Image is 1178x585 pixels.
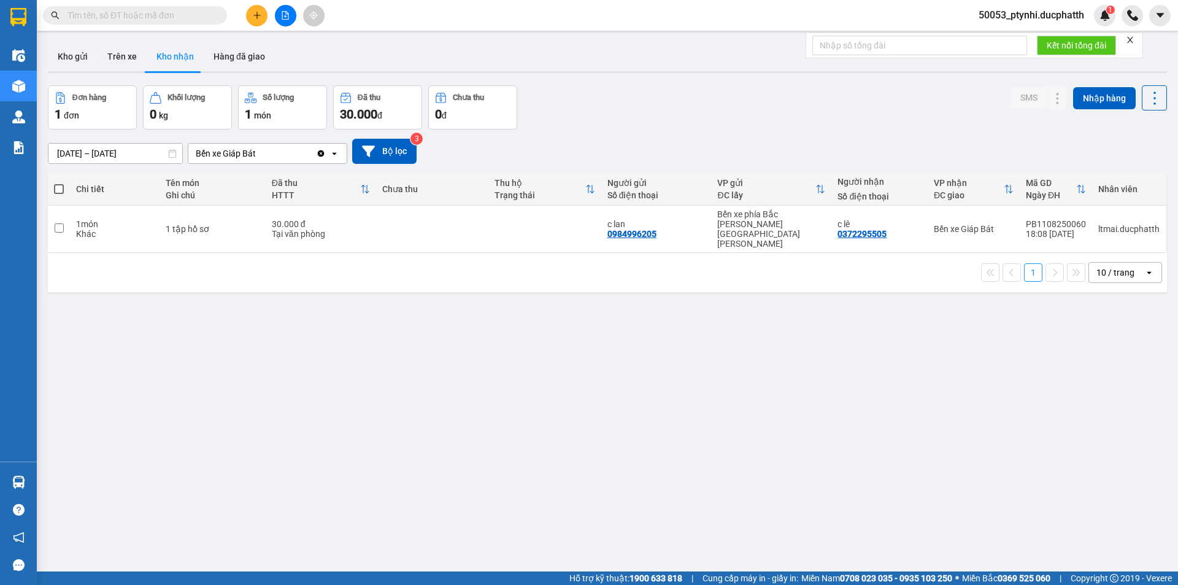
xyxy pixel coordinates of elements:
div: Đơn hàng [72,93,106,102]
span: 0 [435,107,442,122]
div: ĐC giao [934,190,1004,200]
div: Trạng thái [495,190,585,200]
button: Chưa thu0đ [428,85,517,130]
img: warehouse-icon [12,49,25,62]
div: Chưa thu [453,93,484,102]
span: aim [309,11,318,20]
div: 0372295505 [837,229,887,239]
img: warehouse-icon [12,80,25,93]
span: 30.000 [340,107,377,122]
div: Khối lượng [167,93,205,102]
div: 1 món [76,219,153,229]
button: plus [246,5,268,26]
th: Toggle SortBy [928,173,1020,206]
button: Đã thu30.000đ [333,85,422,130]
th: Toggle SortBy [1020,173,1092,206]
button: SMS [1011,87,1047,109]
input: Nhập số tổng đài [812,36,1027,55]
th: Toggle SortBy [266,173,376,206]
div: ĐC lấy [717,190,815,200]
span: plus [253,11,261,20]
span: | [691,571,693,585]
span: file-add [281,11,290,20]
input: Select a date range. [48,144,182,163]
span: | [1060,571,1061,585]
div: VP gửi [717,178,815,188]
div: Nhân viên [1098,184,1160,194]
div: HTTT [272,190,360,200]
button: Bộ lọc [352,139,417,164]
div: Bến xe Giáp Bát [934,224,1014,234]
strong: 0708 023 035 - 0935 103 250 [840,573,952,583]
img: icon-new-feature [1099,10,1111,21]
span: 0 [150,107,156,122]
div: PB1108250060 [1026,219,1086,229]
div: Chi tiết [76,184,153,194]
th: Toggle SortBy [488,173,601,206]
div: Người nhận [837,177,921,187]
button: Nhập hàng [1073,87,1136,109]
span: Cung cấp máy in - giấy in: [703,571,798,585]
span: ⚪️ [955,576,959,581]
span: copyright [1110,574,1118,583]
svg: Clear value [316,149,326,158]
img: phone-icon [1127,10,1138,21]
th: Toggle SortBy [711,173,831,206]
div: Khác [76,229,153,239]
span: Hỗ trợ kỹ thuật: [569,571,682,585]
img: warehouse-icon [12,476,25,489]
div: Số lượng [263,93,294,102]
span: đ [377,110,382,120]
span: 50053_ptynhi.ducphatth [969,7,1094,23]
span: Miền Bắc [962,571,1050,585]
button: file-add [275,5,296,26]
button: Số lượng1món [238,85,327,130]
span: Kết nối tổng đài [1047,39,1106,52]
span: caret-down [1155,10,1166,21]
div: Số điện thoại [607,190,706,200]
span: Miền Nam [801,571,952,585]
svg: open [329,149,339,158]
span: đơn [64,110,79,120]
strong: 1900 633 818 [629,573,682,583]
svg: open [1144,268,1154,277]
div: Đã thu [272,178,360,188]
span: kg [159,110,168,120]
div: 30.000 đ [272,219,370,229]
sup: 1 [1106,6,1115,14]
img: warehouse-icon [12,110,25,123]
span: món [254,110,271,120]
input: Selected Bến xe Giáp Bát. [257,147,258,160]
span: search [51,11,60,20]
div: 10 / trang [1096,266,1134,279]
button: 1 [1024,263,1042,282]
button: Trên xe [98,42,147,71]
div: Mã GD [1026,178,1076,188]
div: Tại văn phòng [272,229,370,239]
sup: 3 [410,133,423,145]
img: logo-vxr [10,8,26,26]
span: question-circle [13,504,25,516]
button: aim [303,5,325,26]
div: Số điện thoại [837,192,921,201]
div: Chưa thu [382,184,482,194]
button: Đơn hàng1đơn [48,85,137,130]
input: Tìm tên, số ĐT hoặc mã đơn [67,9,212,22]
span: 1 [1108,6,1112,14]
span: notification [13,532,25,543]
span: 1 [55,107,61,122]
span: message [13,559,25,571]
button: Kho gửi [48,42,98,71]
div: ltmai.ducphatth [1098,224,1160,234]
button: Kho nhận [147,42,204,71]
div: Ngày ĐH [1026,190,1076,200]
div: Đã thu [358,93,380,102]
div: 0984996205 [607,229,656,239]
div: 18:08 [DATE] [1026,229,1086,239]
div: Tên món [166,178,260,188]
div: 1 tập hồ sơ [166,224,260,234]
div: Bến xe Giáp Bát [196,147,256,160]
span: 1 [245,107,252,122]
button: Hàng đã giao [204,42,275,71]
div: c lan [607,219,706,229]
